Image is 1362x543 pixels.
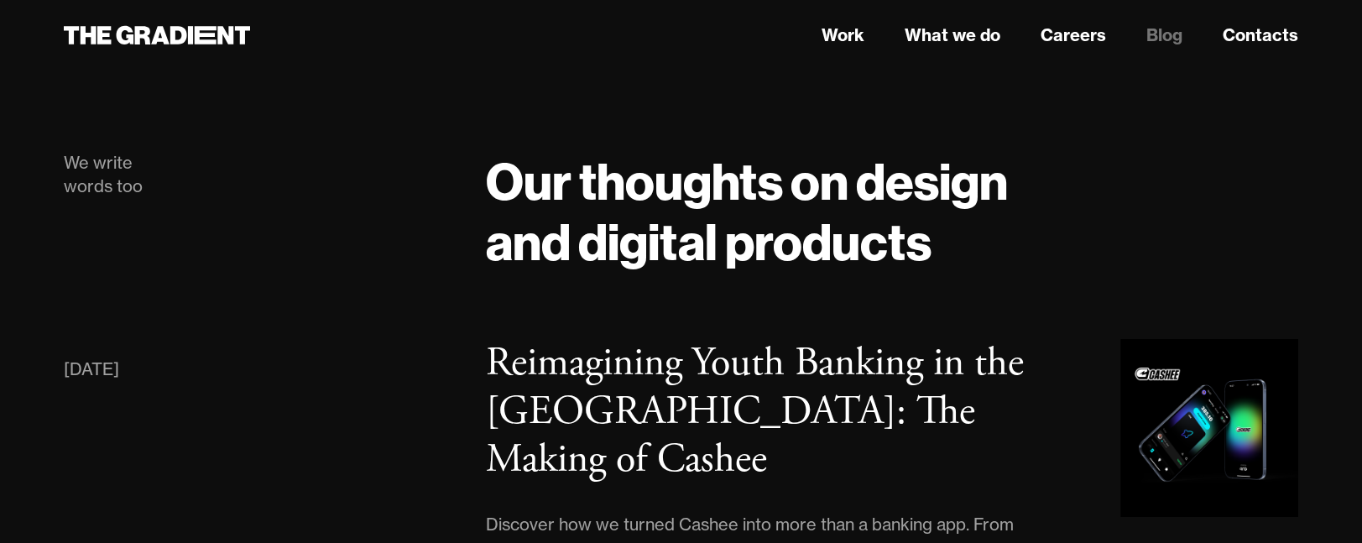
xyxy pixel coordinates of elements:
h3: Reimagining Youth Banking in the [GEOGRAPHIC_DATA]: The Making of Cashee [486,337,1024,485]
a: What we do [905,23,1000,48]
a: Blog [1146,23,1182,48]
div: We write words too [64,151,453,198]
a: Careers [1041,23,1106,48]
a: Work [822,23,864,48]
h1: Our thoughts on design and digital products [486,151,1298,272]
div: [DATE] [64,356,119,383]
a: Contacts [1223,23,1298,48]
